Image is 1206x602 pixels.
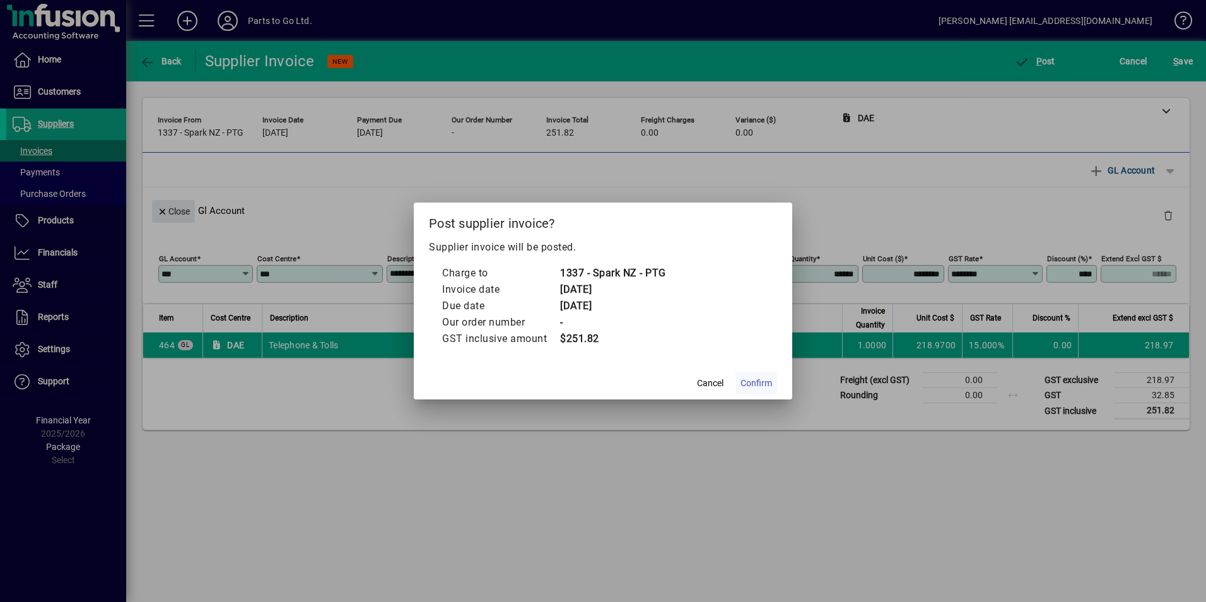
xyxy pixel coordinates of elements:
[442,281,559,298] td: Invoice date
[559,265,666,281] td: 1337 - Spark NZ - PTG
[442,314,559,331] td: Our order number
[697,377,723,390] span: Cancel
[429,240,777,255] p: Supplier invoice will be posted.
[735,372,777,394] button: Confirm
[414,203,792,239] h2: Post supplier invoice?
[442,298,559,314] td: Due date
[442,265,559,281] td: Charge to
[442,331,559,347] td: GST inclusive amount
[559,331,666,347] td: $251.82
[559,314,666,331] td: -
[690,372,730,394] button: Cancel
[559,298,666,314] td: [DATE]
[741,377,772,390] span: Confirm
[559,281,666,298] td: [DATE]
